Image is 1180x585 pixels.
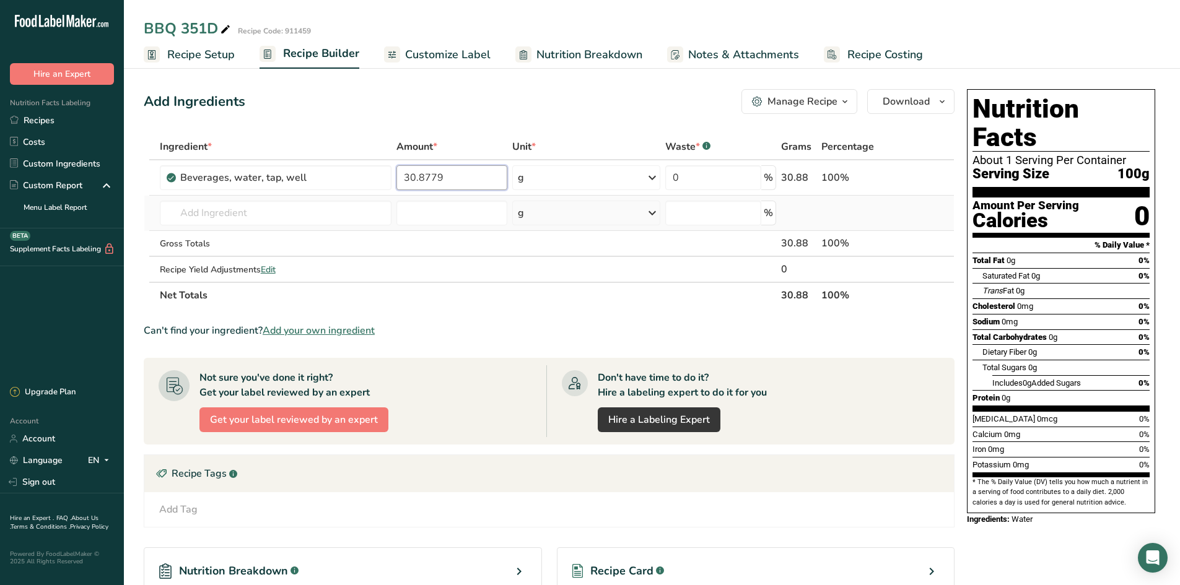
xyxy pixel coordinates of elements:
[972,414,1035,423] span: [MEDICAL_DATA]
[1028,363,1037,372] span: 0g
[972,301,1015,311] span: Cholesterol
[972,167,1049,182] span: Serving Size
[1138,256,1150,265] span: 0%
[1028,347,1037,357] span: 0g
[972,95,1150,152] h1: Nutrition Facts
[972,444,986,454] span: Iron
[238,25,311,37] div: Recipe Code: 911459
[160,201,391,225] input: Add Ingredient
[56,514,71,522] a: FAQ .
[819,282,898,308] th: 100%
[1138,332,1150,342] span: 0%
[1004,430,1020,439] span: 0mg
[10,449,63,471] a: Language
[1134,200,1150,233] div: 0
[972,256,1005,265] span: Total Fat
[972,460,1011,469] span: Potassium
[144,455,954,492] div: Recipe Tags
[10,514,54,522] a: Hire an Expert .
[1031,271,1040,280] span: 0g
[180,170,335,185] div: Beverages, water, tap, well
[159,502,198,517] div: Add Tag
[1139,430,1150,439] span: 0%
[10,386,76,399] div: Upgrade Plan
[883,94,930,109] span: Download
[179,563,288,579] span: Nutrition Breakdown
[1037,414,1057,423] span: 0mcg
[210,412,378,427] span: Get your label reviewed by an expert
[1007,256,1015,265] span: 0g
[824,41,923,69] a: Recipe Costing
[821,139,874,154] span: Percentage
[260,40,359,69] a: Recipe Builder
[1016,286,1025,295] span: 0g
[972,477,1150,508] section: * The % Daily Value (DV) tells you how much a nutrient in a serving of food contributes to a dail...
[515,41,642,69] a: Nutrition Breakdown
[199,370,370,400] div: Not sure you've done it right? Get your label reviewed by an expert
[781,262,816,277] div: 0
[1013,460,1029,469] span: 0mg
[1117,167,1150,182] span: 100g
[781,236,816,251] div: 30.88
[1138,317,1150,326] span: 0%
[767,94,837,109] div: Manage Recipe
[10,514,98,531] a: About Us .
[982,286,1014,295] span: Fat
[821,236,896,251] div: 100%
[972,238,1150,253] section: % Daily Value *
[867,89,955,114] button: Download
[10,550,114,565] div: Powered By FoodLabelMaker © 2025 All Rights Reserved
[536,46,642,63] span: Nutrition Breakdown
[10,231,30,241] div: BETA
[512,139,536,154] span: Unit
[160,139,212,154] span: Ingredient
[157,282,779,308] th: Net Totals
[144,92,245,112] div: Add Ingredients
[1049,332,1057,342] span: 0g
[982,286,1003,295] i: Trans
[144,323,955,338] div: Can't find your ingredient?
[144,17,233,40] div: BBQ 351D
[1002,317,1018,326] span: 0mg
[160,263,391,276] div: Recipe Yield Adjustments
[972,212,1079,230] div: Calories
[199,407,388,432] button: Get your label reviewed by an expert
[967,514,1010,524] span: Ingredients:
[10,179,82,192] div: Custom Report
[821,170,896,185] div: 100%
[598,407,720,432] a: Hire a Labeling Expert
[667,41,799,69] a: Notes & Attachments
[1139,414,1150,423] span: 0%
[982,271,1029,280] span: Saturated Fat
[518,170,524,185] div: g
[263,323,375,338] span: Add your own ingredient
[88,453,114,468] div: EN
[1138,271,1150,280] span: 0%
[972,154,1150,167] div: About 1 Serving Per Container
[283,45,359,62] span: Recipe Builder
[590,563,653,579] span: Recipe Card
[665,139,710,154] div: Waste
[972,430,1002,439] span: Calcium
[741,89,857,114] button: Manage Recipe
[1023,378,1031,388] span: 0g
[992,378,1081,388] span: Includes Added Sugars
[972,317,1000,326] span: Sodium
[1139,444,1150,454] span: 0%
[167,46,235,63] span: Recipe Setup
[160,237,391,250] div: Gross Totals
[384,41,491,69] a: Customize Label
[1017,301,1033,311] span: 0mg
[972,393,1000,402] span: Protein
[781,139,811,154] span: Grams
[847,46,923,63] span: Recipe Costing
[1012,514,1033,524] span: Water
[988,444,1004,454] span: 0mg
[688,46,799,63] span: Notes & Attachments
[982,363,1026,372] span: Total Sugars
[1138,347,1150,357] span: 0%
[1138,543,1168,573] div: Open Intercom Messenger
[11,522,70,531] a: Terms & Conditions .
[972,200,1079,212] div: Amount Per Serving
[972,332,1047,342] span: Total Carbohydrates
